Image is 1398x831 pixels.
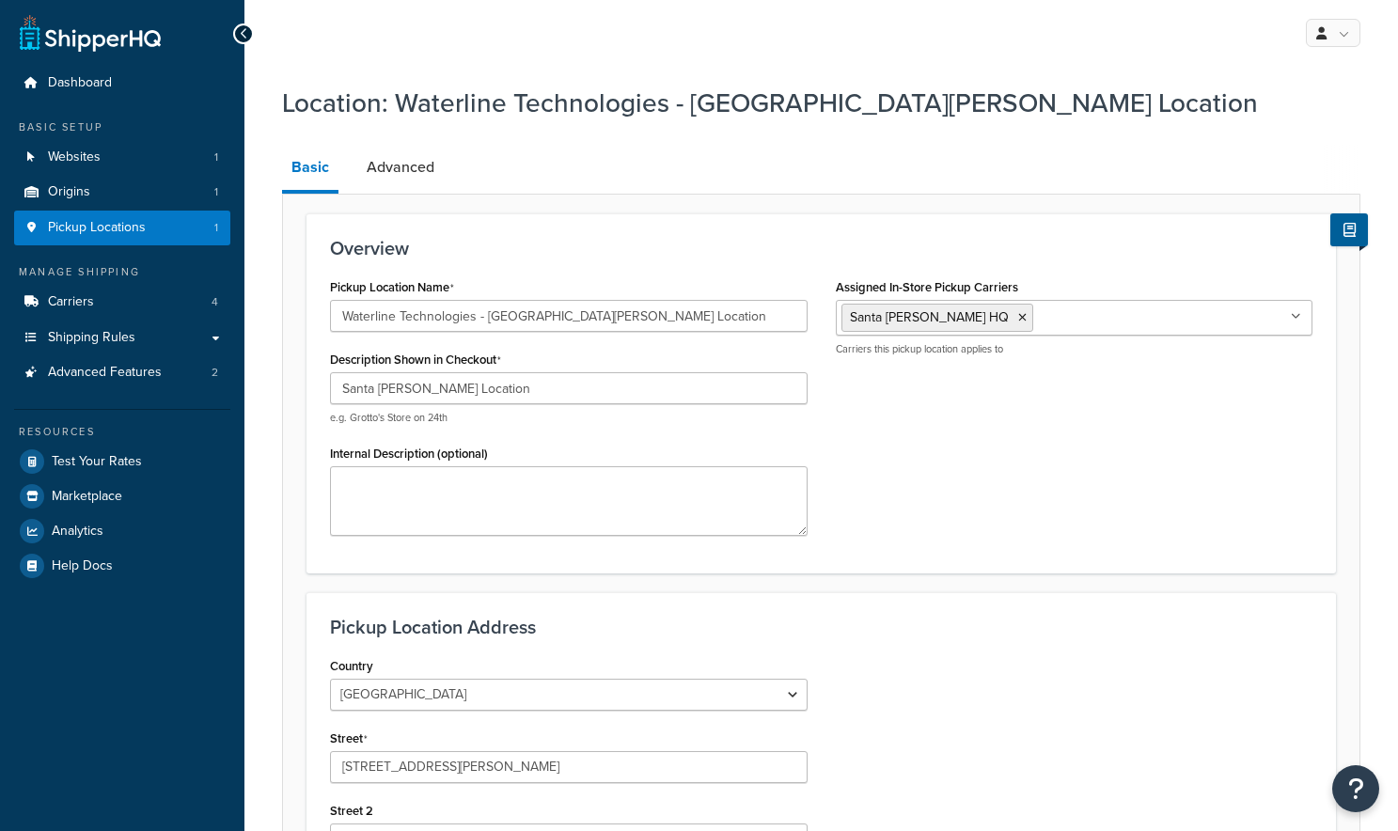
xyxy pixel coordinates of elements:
span: 1 [214,220,218,236]
li: Websites [14,140,230,175]
p: e.g. Grotto's Store on 24th [330,411,808,425]
span: Origins [48,184,90,200]
span: Analytics [52,524,103,540]
span: 1 [214,184,218,200]
span: Shipping Rules [48,330,135,346]
a: Advanced Features2 [14,355,230,390]
p: Carriers this pickup location applies to [836,342,1313,356]
li: Origins [14,175,230,210]
span: Help Docs [52,558,113,574]
span: 2 [212,365,218,381]
li: Carriers [14,285,230,320]
label: Description Shown in Checkout [330,353,501,368]
span: Test Your Rates [52,454,142,470]
label: Assigned In-Store Pickup Carriers [836,280,1018,294]
span: Santa [PERSON_NAME] HQ [850,307,1009,327]
span: Carriers [48,294,94,310]
label: Pickup Location Name [330,280,454,295]
label: Internal Description (optional) [330,447,488,461]
button: Show Help Docs [1330,213,1368,246]
a: Analytics [14,514,230,548]
h1: Location: Waterline Technologies - [GEOGRAPHIC_DATA][PERSON_NAME] Location [282,85,1337,121]
a: Dashboard [14,66,230,101]
a: Pickup Locations1 [14,211,230,245]
span: Dashboard [48,75,112,91]
label: Street 2 [330,804,373,818]
a: Help Docs [14,549,230,583]
h3: Pickup Location Address [330,617,1312,637]
label: Street [330,731,368,746]
label: Country [330,659,373,673]
span: 4 [212,294,218,310]
li: Pickup Locations [14,211,230,245]
span: 1 [214,149,218,165]
span: Websites [48,149,101,165]
div: Basic Setup [14,119,230,135]
span: Marketplace [52,489,122,505]
span: Advanced Features [48,365,162,381]
a: Advanced [357,145,444,190]
div: Manage Shipping [14,264,230,280]
a: Basic [282,145,338,194]
a: Websites1 [14,140,230,175]
a: Origins1 [14,175,230,210]
a: Shipping Rules [14,321,230,355]
span: Pickup Locations [48,220,146,236]
a: Carriers4 [14,285,230,320]
div: Resources [14,424,230,440]
h3: Overview [330,238,1312,259]
li: Advanced Features [14,355,230,390]
a: Marketplace [14,479,230,513]
button: Open Resource Center [1332,765,1379,812]
a: Test Your Rates [14,445,230,478]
